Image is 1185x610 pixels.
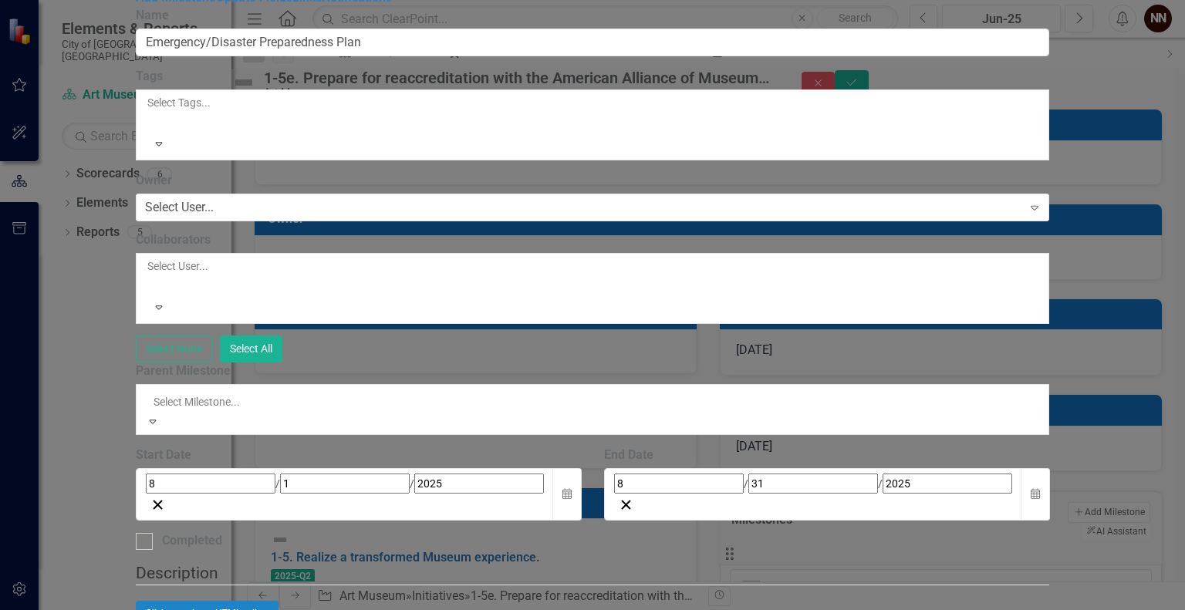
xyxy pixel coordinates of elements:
[136,7,1050,25] label: Name
[162,532,222,550] div: Completed
[604,447,1049,464] div: End Date
[136,172,1050,190] label: Owner
[136,362,1050,380] label: Parent Milestone
[410,477,414,490] span: /
[145,199,214,217] div: Select User...
[220,335,282,362] button: Select All
[136,231,1050,249] label: Collaborators
[744,477,748,490] span: /
[147,95,1038,110] div: Select Tags...
[136,561,1050,585] legend: Description
[136,335,212,362] button: Select None
[136,29,1050,57] input: Milestone Name
[878,477,883,490] span: /
[275,477,280,490] span: /
[136,447,581,464] div: Start Date
[147,258,1038,274] div: Select User...
[136,68,1050,86] label: Tags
